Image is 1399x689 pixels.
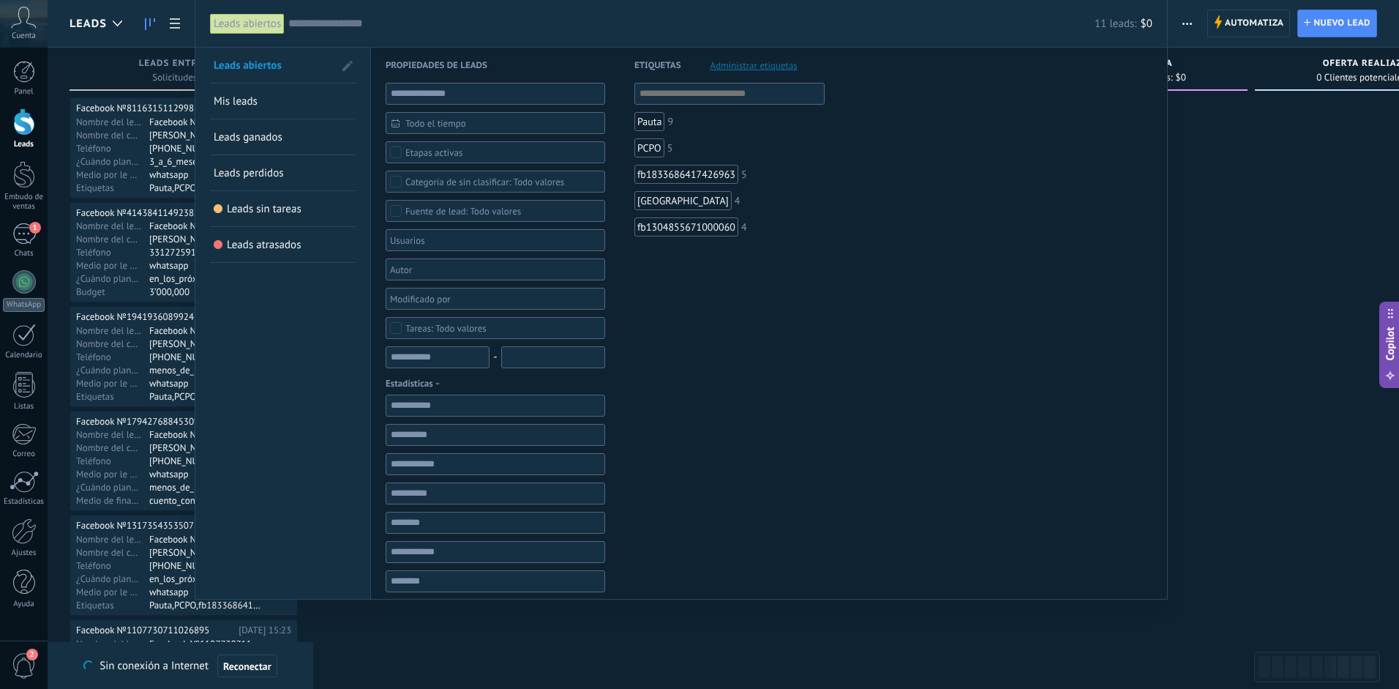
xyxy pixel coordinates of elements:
span: Estadísticas [386,376,444,391]
span: Leads sin tareas [227,202,301,216]
span: Etiquetas [634,48,681,83]
span: Leads perdidos [214,166,284,180]
div: Chats [3,249,45,258]
div: Pauta [634,112,665,131]
div: Calendario [3,351,45,360]
div: Ajustes [3,548,45,558]
span: 1 [29,222,41,234]
div: 4 [741,222,747,232]
a: Mis leads [214,83,352,119]
span: Todo el tiempo [405,118,597,129]
div: Listas [3,402,45,411]
div: Sin conexión a Internet [83,654,277,678]
div: Leads [3,140,45,149]
span: 11 leads: [1095,17,1136,31]
div: 5 [741,169,747,179]
div: 5 [667,143,673,153]
div: WhatsApp [3,298,45,312]
span: Leads abiertos [214,59,282,72]
button: Reconectar [217,655,277,678]
span: Mis leads [214,94,258,108]
span: 2 [26,649,38,660]
span: Reconectar [223,661,271,671]
span: $0 [1141,17,1152,31]
div: Ayuda [3,600,45,609]
a: Leads atrasados [214,227,352,262]
span: Leads ganados [214,130,282,144]
span: - [493,347,497,368]
span: Leads sin tareas [214,204,223,214]
div: Todo valores [405,206,521,217]
div: Correo [3,450,45,459]
div: 9 [667,116,673,127]
div: fb1833686417426963 [634,165,738,184]
div: Fresno [634,191,732,210]
li: Mis leads [210,83,356,119]
div: PCPO [634,138,664,157]
li: Leads atrasados [210,227,356,263]
div: Todo valores [405,176,564,187]
div: Leads abiertos [210,13,285,34]
div: Etapas activas [405,147,463,158]
div: fb1304855671000060 [634,217,738,237]
a: Leads sin tareas [214,191,352,226]
span: Leads atrasados [214,240,223,250]
a: Leads ganados [214,119,352,154]
a: Leads abiertos [214,48,334,83]
a: Leads perdidos [214,155,352,190]
li: Leads sin tareas [210,191,356,227]
span: Propiedades de leads [386,48,487,83]
span: Administrar etiquetas [710,61,798,70]
li: Leads perdidos [210,155,356,191]
div: Estadísticas [3,497,45,507]
li: Leads abiertos [210,48,356,83]
div: 4 [735,195,740,206]
span: Copilot [1383,327,1398,360]
div: Todo valores [405,323,487,334]
span: Leads atrasados [227,238,301,252]
li: Leads ganados [210,119,356,155]
span: Cuenta [12,31,36,41]
div: Panel [3,87,45,97]
div: Embudo de ventas [3,193,45,212]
